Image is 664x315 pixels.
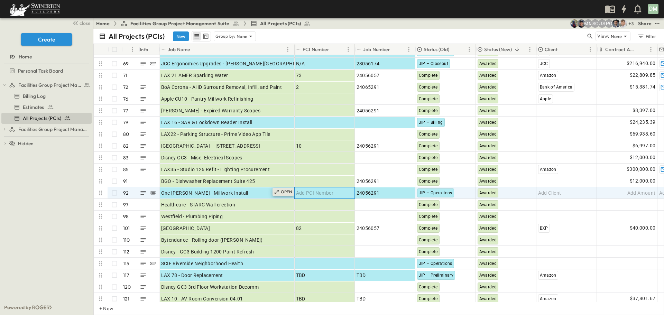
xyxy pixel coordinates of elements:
[419,155,438,160] span: Complete
[419,85,438,90] span: Complete
[479,155,497,160] span: Awarded
[109,31,165,41] p: All Projects (PCIs)
[479,249,497,254] span: Awarded
[161,84,282,91] span: BoA Corona - AHD Surround Removal, Infill, and Paint
[630,295,656,303] span: $37,801.67
[605,46,638,53] p: Contract Amount
[168,46,190,53] p: Job Name
[479,132,497,137] span: Awarded
[191,46,199,53] button: Sort
[123,84,128,91] p: 72
[1,113,92,124] div: All Projects (PCIs)test
[570,19,579,28] img: Joshua Whisenant (josh@tryroger.com)
[357,60,380,67] span: 23056174
[612,19,620,28] img: Saul Zepeda (saul.zepeda@swinerton.com)
[123,284,131,290] p: 120
[173,31,189,41] button: New
[296,72,302,79] span: 73
[161,95,253,102] span: Apple CU10 - Pantry Millwork Refinishing
[99,305,103,312] p: + New
[540,167,556,172] span: Amazon
[128,45,137,54] button: Menu
[80,20,90,27] span: close
[1,91,90,101] a: Billing Log
[296,295,305,302] span: TBD
[465,45,473,54] button: Menu
[23,93,46,100] span: Billing Log
[123,260,130,267] p: 115
[419,167,438,172] span: Complete
[630,224,656,232] span: $40,000.00
[123,166,129,173] p: 85
[479,238,497,242] span: Awarded
[19,53,32,60] span: Home
[296,225,302,232] span: 82
[584,19,592,28] div: Monique Magallon (monique.magallon@swinerton.com)
[419,273,454,278] span: JIP – Preliminary
[630,154,656,161] span: $12,000.00
[9,80,90,90] a: Facilities Group Project Management Suite
[647,45,655,54] button: Menu
[627,59,655,67] span: $216,940.00
[161,107,261,114] span: [PERSON_NAME] - Expired Warranty Scopes
[357,189,380,196] span: 24056291
[419,261,452,266] span: JIP – Operations
[123,131,129,138] p: 80
[479,214,497,219] span: Awarded
[479,61,497,66] span: Awarded
[619,19,627,28] img: Aaron Anderson (aaron.anderson@swinerton.com)
[161,154,242,161] span: Disney GC3 - Misc. Electrical Scopes
[123,60,129,67] p: 69
[123,237,130,243] p: 110
[540,273,556,278] span: Amazon
[96,20,315,27] nav: breadcrumbs
[577,19,585,28] img: Mark Sotelo (mark.sotelo@swinerton.com)
[540,73,556,78] span: Amazon
[123,248,130,255] p: 112
[161,248,254,255] span: Disney - GC3 Building 1200 Paint Refresh
[357,72,380,79] span: 24056057
[161,237,263,243] span: Bytendance - Rolling door ([PERSON_NAME])
[419,61,449,66] span: JIP – Closeout
[1,102,92,113] div: Estimatestest
[1,65,92,76] div: Personal Task Boardtest
[479,191,497,195] span: Awarded
[161,260,243,267] span: SCIF Riverside Neighborhood Health
[201,32,210,40] button: kanban view
[605,19,613,28] div: Pat Gil (pgil@swinerton.com)
[559,46,566,53] button: Sort
[479,285,497,289] span: Awarded
[630,177,656,185] span: $12,000.00
[647,3,659,15] button: DM
[479,108,497,113] span: Awarded
[140,40,148,59] div: Info
[9,124,90,134] a: Facilities Group Project Management Suite (Copy)
[357,142,380,149] span: 24056291
[591,19,599,28] div: Sebastian Canal (sebastian.canal@swinerton.com)
[1,124,92,135] div: Facilities Group Project Management Suite (Copy)test
[628,20,635,27] p: + 3
[479,143,497,148] span: Awarded
[121,20,239,27] a: Facilities Group Project Management Suite
[296,84,299,91] span: 2
[123,213,129,220] p: 98
[479,226,497,231] span: Awarded
[419,202,438,207] span: Complete
[357,295,366,302] span: TBD
[419,249,438,254] span: Complete
[357,225,380,232] span: 24056057
[161,119,252,126] span: LAX 16 - SAR & Lockdown Reader Install
[637,33,657,40] div: Filter
[161,189,248,196] span: One [PERSON_NAME] - Millwork Install
[284,45,292,54] button: Menu
[419,96,438,101] span: Complete
[630,118,656,126] span: $24,235.39
[123,225,130,232] p: 101
[419,179,438,184] span: Complete
[391,46,399,53] button: Sort
[611,33,622,40] p: None
[419,73,438,78] span: Complete
[161,225,210,232] span: [GEOGRAPHIC_DATA]
[296,142,302,149] span: 10
[296,189,334,196] span: Add PCI Number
